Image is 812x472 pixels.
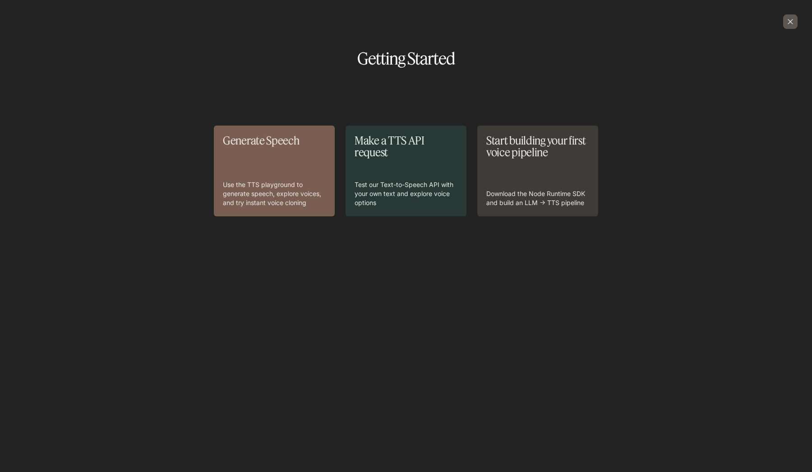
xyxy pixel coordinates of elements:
h1: Getting Started [14,51,798,67]
p: Start building your first voice pipeline [486,135,589,159]
p: Make a TTS API request [355,135,457,159]
a: Make a TTS API requestTest our Text-to-Speech API with your own text and explore voice options [346,126,466,216]
p: Use the TTS playground to generate speech, explore voices, and try instant voice cloning [223,180,326,207]
p: Generate Speech [223,135,326,146]
p: Download the Node Runtime SDK and build an LLM → TTS pipeline [486,189,589,207]
a: Start building your first voice pipelineDownload the Node Runtime SDK and build an LLM → TTS pipe... [477,126,598,216]
a: Generate SpeechUse the TTS playground to generate speech, explore voices, and try instant voice c... [214,126,335,216]
p: Test our Text-to-Speech API with your own text and explore voice options [355,180,457,207]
